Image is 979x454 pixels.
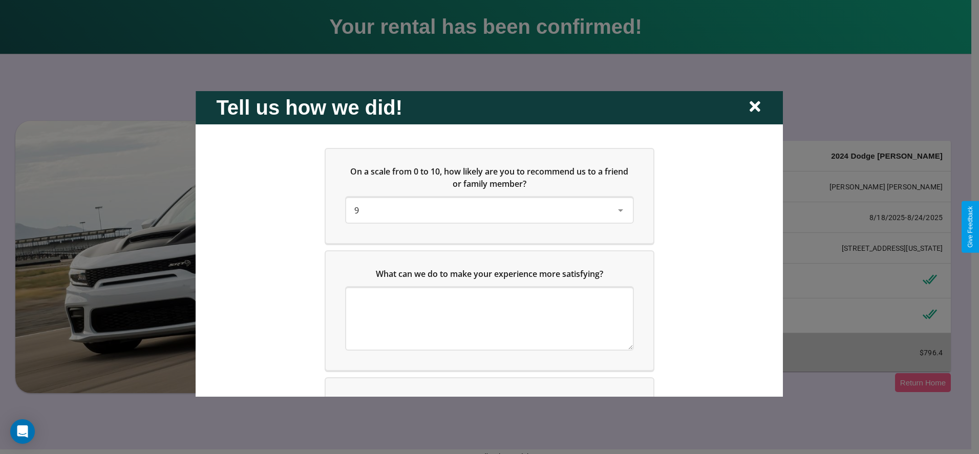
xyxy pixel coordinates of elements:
[356,395,616,406] span: Which of the following features do you value the most in a vehicle?
[351,165,631,189] span: On a scale from 0 to 10, how likely are you to recommend us to a friend or family member?
[354,204,359,215] span: 9
[216,96,402,119] h2: Tell us how we did!
[346,198,633,222] div: On a scale from 0 to 10, how likely are you to recommend us to a friend or family member?
[967,206,974,248] div: Give Feedback
[346,165,633,189] h5: On a scale from 0 to 10, how likely are you to recommend us to a friend or family member?
[376,268,603,279] span: What can we do to make your experience more satisfying?
[10,419,35,444] div: Open Intercom Messenger
[326,148,653,243] div: On a scale from 0 to 10, how likely are you to recommend us to a friend or family member?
